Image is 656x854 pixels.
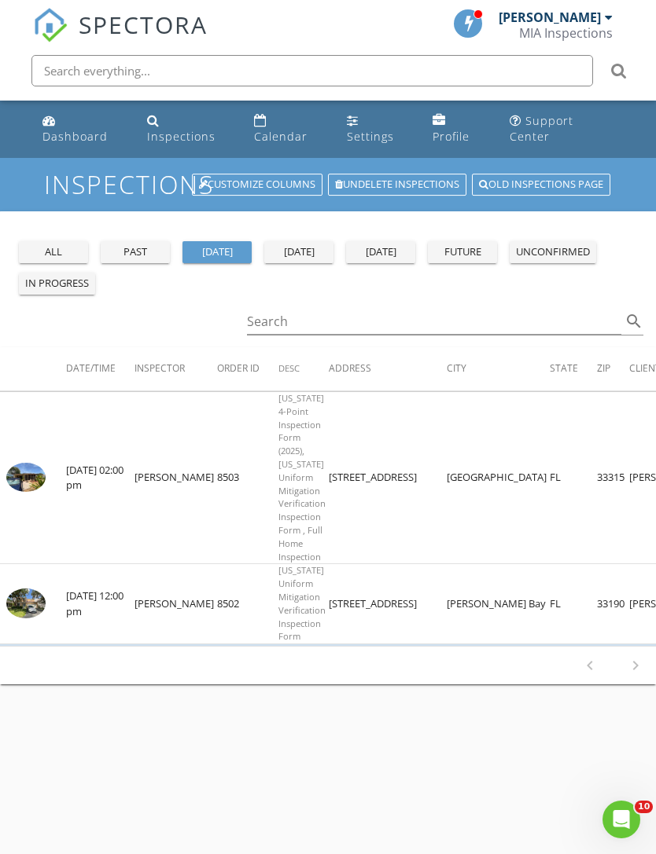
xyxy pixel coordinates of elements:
[329,347,447,391] th: Address: Not sorted.
[447,392,550,564] td: [GEOGRAPHIC_DATA]
[107,244,164,260] div: past
[278,347,329,391] th: Desc: Not sorted.
[328,174,466,196] a: Undelete inspections
[635,801,653,813] span: 10
[550,361,578,375] span: State
[247,309,622,335] input: Search
[135,347,217,391] th: Inspector: Not sorted.
[135,361,185,375] span: Inspector
[433,129,470,144] div: Profile
[550,392,597,564] td: FL
[428,241,497,263] button: future
[66,564,135,644] td: [DATE] 12:00 pm
[341,107,414,152] a: Settings
[44,170,612,198] h1: Inspections
[6,588,46,618] img: 9366469%2Fcover_photos%2FEgQF46nIITryfBSBkssK%2Fsmall.jpg
[192,174,322,196] a: Customize Columns
[66,392,135,564] td: [DATE] 02:00 pm
[135,564,217,644] td: [PERSON_NAME]
[426,107,491,152] a: Profile
[217,392,278,564] td: 8503
[189,244,245,260] div: [DATE]
[42,129,108,144] div: Dashboard
[25,244,82,260] div: all
[254,129,308,144] div: Calendar
[447,347,550,391] th: City: Not sorted.
[625,312,643,331] i: search
[31,55,593,86] input: Search everything...
[147,129,216,144] div: Inspections
[346,241,415,263] button: [DATE]
[519,25,613,41] div: MIA Inspections
[352,244,409,260] div: [DATE]
[33,8,68,42] img: The Best Home Inspection Software - Spectora
[217,361,260,375] span: Order ID
[550,564,597,644] td: FL
[597,361,610,375] span: Zip
[597,564,629,644] td: 33190
[6,463,46,493] img: 9366482%2Fcover_photos%2FOI2Xa9OhVGQ9PI5sZG6Y%2Fsmall.jpg
[36,107,128,152] a: Dashboard
[510,241,596,263] button: unconfirmed
[597,347,629,391] th: Zip: Not sorted.
[66,347,135,391] th: Date/Time: Not sorted.
[271,244,327,260] div: [DATE]
[329,361,371,375] span: Address
[19,273,95,295] button: in progress
[516,244,590,260] div: unconfirmed
[33,21,208,54] a: SPECTORA
[66,361,116,375] span: Date/Time
[278,564,326,642] span: [US_STATE] Uniform Mitigation Verification Inspection Form
[79,8,208,41] span: SPECTORA
[19,241,88,263] button: all
[434,244,491,260] div: future
[248,107,328,152] a: Calendar
[447,564,550,644] td: [PERSON_NAME] Bay
[503,107,620,152] a: Support Center
[135,392,217,564] td: [PERSON_NAME]
[217,347,278,391] th: Order ID: Not sorted.
[347,129,394,144] div: Settings
[264,241,334,263] button: [DATE]
[101,241,170,263] button: past
[217,564,278,644] td: 8502
[603,801,640,838] iframe: Intercom live chat
[329,564,447,644] td: [STREET_ADDRESS]
[472,174,610,196] a: Old inspections page
[278,362,300,374] span: Desc
[278,392,326,563] span: [US_STATE] 4-Point Inspection Form (2025), [US_STATE] Uniform Mitigation Verification Inspection ...
[597,392,629,564] td: 33315
[550,347,597,391] th: State: Not sorted.
[447,361,466,375] span: City
[499,9,601,25] div: [PERSON_NAME]
[329,392,447,564] td: [STREET_ADDRESS]
[25,276,89,291] div: in progress
[141,107,235,152] a: Inspections
[510,113,573,144] div: Support Center
[182,241,252,263] button: [DATE]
